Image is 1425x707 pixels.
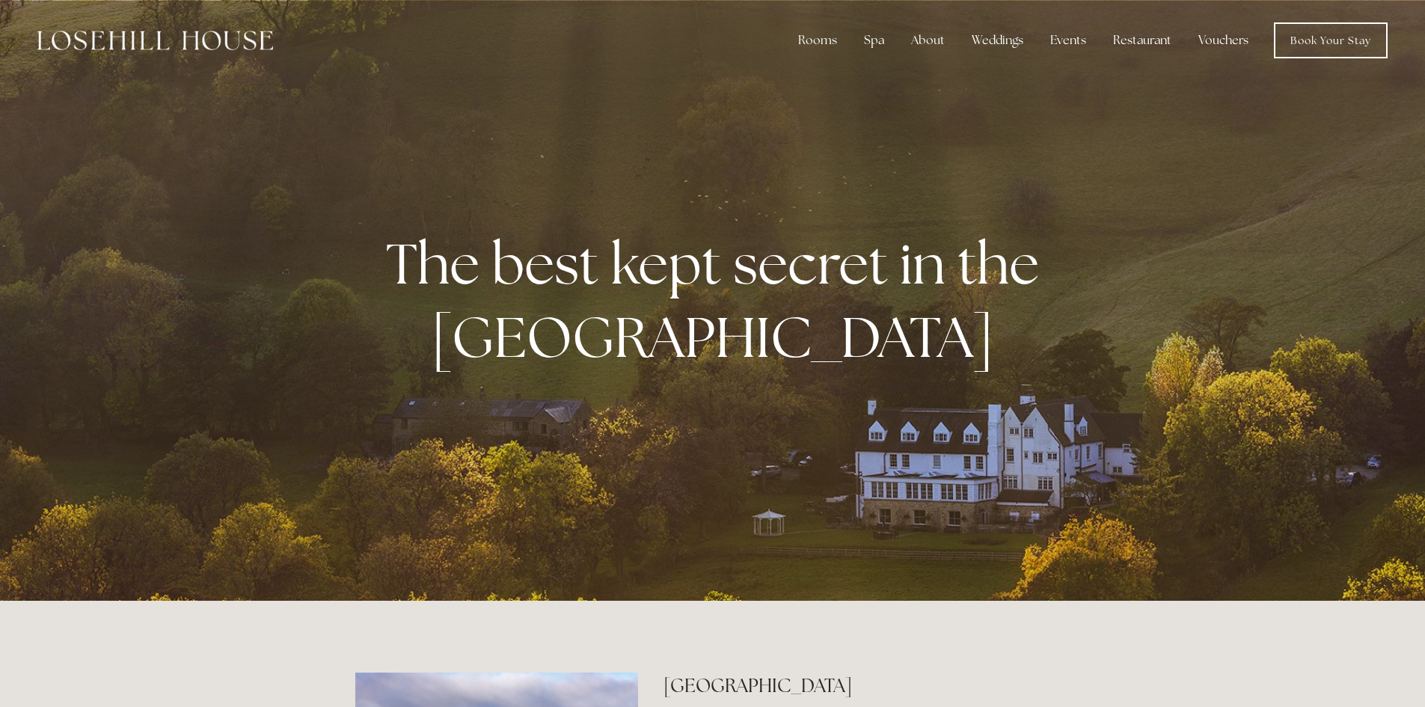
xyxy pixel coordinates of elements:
[899,25,957,55] div: About
[1038,25,1098,55] div: Events
[786,25,849,55] div: Rooms
[37,31,273,50] img: Losehill House
[1186,25,1260,55] a: Vouchers
[664,673,1070,699] h2: [GEOGRAPHIC_DATA]
[1101,25,1183,55] div: Restaurant
[1274,22,1388,58] a: Book Your Stay
[960,25,1035,55] div: Weddings
[386,227,1051,373] strong: The best kept secret in the [GEOGRAPHIC_DATA]
[852,25,896,55] div: Spa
